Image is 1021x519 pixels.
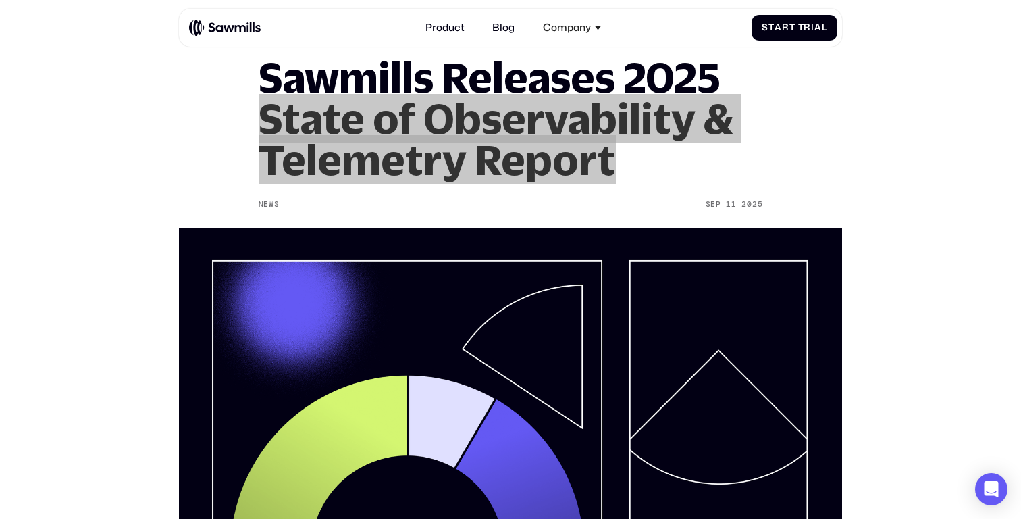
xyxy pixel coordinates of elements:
[418,14,473,42] a: Product
[706,200,721,209] div: Sep
[535,14,608,42] div: Company
[782,22,789,33] span: r
[752,15,837,41] a: StartTrial
[726,200,736,209] div: 11
[814,22,822,33] span: a
[259,57,763,181] h1: Sawmills Releases 2025 State of Observability & Telemetry Report
[804,22,811,33] span: r
[485,14,523,42] a: Blog
[768,22,775,33] span: t
[775,22,782,33] span: a
[798,22,804,33] span: T
[762,22,768,33] span: S
[822,22,827,33] span: l
[543,22,591,34] div: Company
[789,22,795,33] span: t
[811,22,814,33] span: i
[975,473,1007,505] div: Open Intercom Messenger
[741,200,762,209] div: 2025
[259,200,280,209] div: News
